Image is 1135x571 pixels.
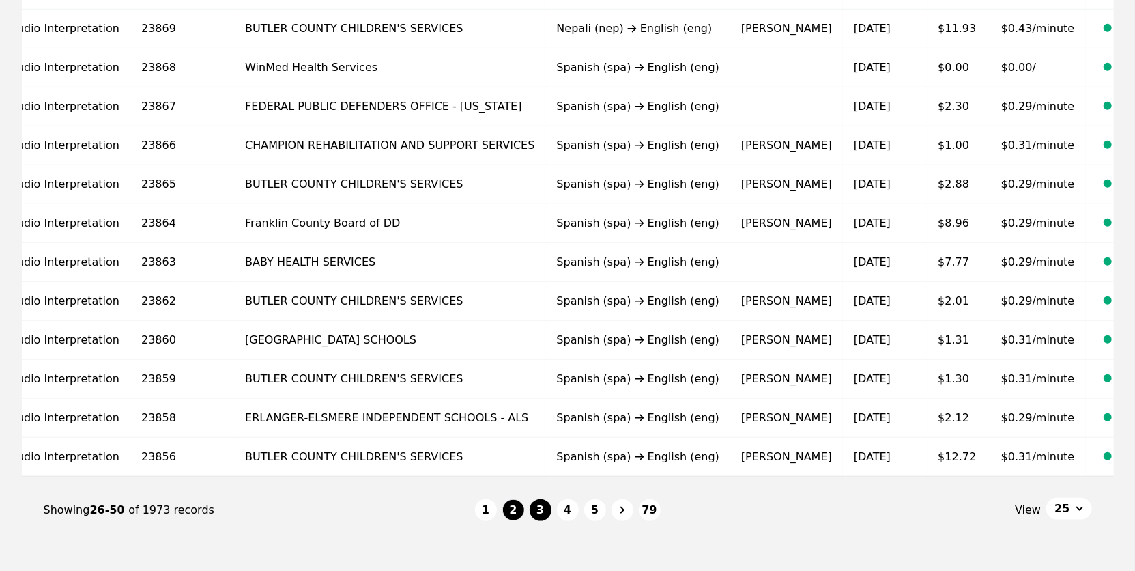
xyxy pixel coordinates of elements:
button: 1 [475,499,497,521]
span: $0.31/minute [1001,450,1075,463]
span: $0.29/minute [1001,100,1075,113]
td: [PERSON_NAME] [730,438,843,477]
td: 23868 [130,48,234,87]
td: $7.77 [927,243,990,282]
td: 23869 [130,10,234,48]
span: $0.31/minute [1001,333,1075,346]
div: Spanish (spa) English (eng) [557,293,720,309]
time: [DATE] [854,450,891,463]
div: Spanish (spa) English (eng) [557,371,720,387]
time: [DATE] [854,411,891,424]
span: 26-50 [89,503,128,516]
td: 23866 [130,126,234,165]
td: 23856 [130,438,234,477]
td: ERLANGER-ELSMERE INDEPENDENT SCHOOLS - ALS [234,399,545,438]
span: $0.29/minute [1001,294,1075,307]
div: Spanish (spa) English (eng) [557,215,720,232]
td: 23863 [130,243,234,282]
span: $0.29/minute [1001,217,1075,229]
td: $12.72 [927,438,990,477]
time: [DATE] [854,333,891,346]
td: 23860 [130,321,234,360]
td: 23867 [130,87,234,126]
button: 4 [557,499,579,521]
td: BUTLER COUNTY CHILDREN'S SERVICES [234,10,545,48]
div: Spanish (spa) English (eng) [557,176,720,193]
td: $1.00 [927,126,990,165]
td: [PERSON_NAME] [730,165,843,204]
td: $1.31 [927,321,990,360]
td: $2.88 [927,165,990,204]
time: [DATE] [854,178,891,191]
button: 5 [584,499,606,521]
td: CHAMPION REHABILITATION AND SUPPORT SERVICES [234,126,545,165]
td: [PERSON_NAME] [730,10,843,48]
td: 23862 [130,282,234,321]
td: $2.30 [927,87,990,126]
time: [DATE] [854,139,891,152]
td: 23864 [130,204,234,243]
td: $11.93 [927,10,990,48]
time: [DATE] [854,100,891,113]
td: BUTLER COUNTY CHILDREN'S SERVICES [234,165,545,204]
span: View [1015,502,1041,518]
td: [PERSON_NAME] [730,321,843,360]
span: $0.29/minute [1001,178,1075,191]
button: 79 [639,499,661,521]
td: FEDERAL PUBLIC DEFENDERS OFFICE - [US_STATE] [234,87,545,126]
td: [PERSON_NAME] [730,282,843,321]
span: 25 [1054,501,1069,517]
td: [PERSON_NAME] [730,126,843,165]
td: BUTLER COUNTY CHILDREN'S SERVICES [234,282,545,321]
td: $0.00 [927,48,990,87]
time: [DATE] [854,294,891,307]
span: $0.43/minute [1001,22,1075,35]
div: Spanish (spa) English (eng) [557,98,720,115]
td: $1.30 [927,360,990,399]
div: Spanish (spa) English (eng) [557,332,720,348]
td: BUTLER COUNTY CHILDREN'S SERVICES [234,438,545,477]
span: $0.29/minute [1001,411,1075,424]
div: Spanish (spa) English (eng) [557,254,720,270]
div: Spanish (spa) English (eng) [557,449,720,465]
td: [PERSON_NAME] [730,399,843,438]
td: $2.01 [927,282,990,321]
td: 23865 [130,165,234,204]
td: 23858 [130,399,234,438]
time: [DATE] [854,372,891,385]
td: BUTLER COUNTY CHILDREN'S SERVICES [234,360,545,399]
span: $0.31/minute [1001,372,1075,385]
td: BABY HEALTH SERVICES [234,243,545,282]
button: 3 [530,499,551,521]
td: $2.12 [927,399,990,438]
td: $8.96 [927,204,990,243]
button: 25 [1046,498,1091,520]
span: $0.29/minute [1001,255,1075,268]
nav: Page navigation [44,477,1092,544]
time: [DATE] [854,22,891,35]
time: [DATE] [854,61,891,74]
div: Showing of 1973 records [44,502,475,518]
td: Franklin County Board of DD [234,204,545,243]
td: [PERSON_NAME] [730,204,843,243]
td: WinMed Health Services [234,48,545,87]
td: [PERSON_NAME] [730,360,843,399]
td: [GEOGRAPHIC_DATA] SCHOOLS [234,321,545,360]
time: [DATE] [854,217,891,229]
div: Spanish (spa) English (eng) [557,59,720,76]
div: Nepali (nep) English (eng) [557,20,720,37]
span: $0.31/minute [1001,139,1075,152]
div: Spanish (spa) English (eng) [557,137,720,154]
div: Spanish (spa) English (eng) [557,410,720,426]
time: [DATE] [854,255,891,268]
td: 23859 [130,360,234,399]
span: $0.00/ [1001,61,1036,74]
